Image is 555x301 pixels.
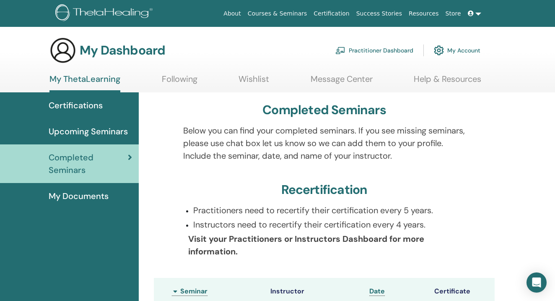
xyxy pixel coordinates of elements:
a: Wishlist [239,74,269,90]
a: Practitioner Dashboard [335,41,413,60]
h3: My Dashboard [80,43,165,58]
span: Date [369,287,385,296]
a: Following [162,74,197,90]
img: cog.svg [434,43,444,58]
span: Completed Seminars [49,151,128,176]
span: My Documents [49,190,109,202]
h3: Recertification [281,182,368,197]
a: Message Center [311,74,373,90]
a: My ThetaLearning [49,74,120,92]
p: Practitioners need to recertify their certification every 5 years. [193,204,465,217]
a: Store [442,6,464,21]
a: My Account [434,41,480,60]
a: Courses & Seminars [244,6,311,21]
img: chalkboard-teacher.svg [335,47,345,54]
a: Date [369,287,385,296]
a: About [220,6,244,21]
span: Upcoming Seminars [49,125,128,138]
p: Instructors need to recertify their certification every 4 years. [193,218,465,231]
div: Open Intercom Messenger [526,272,547,293]
img: logo.png [55,4,156,23]
a: Certification [310,6,353,21]
img: generic-user-icon.jpg [49,37,76,64]
h3: Completed Seminars [262,102,386,118]
p: Below you can find your completed seminars. If you see missing seminars, please use chat box let ... [183,124,465,162]
a: Resources [405,6,442,21]
b: Visit your Practitioners or Instructors Dashboard for more information. [188,233,424,257]
a: Success Stories [353,6,405,21]
a: Help & Resources [414,74,481,90]
span: Certifications [49,99,103,112]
